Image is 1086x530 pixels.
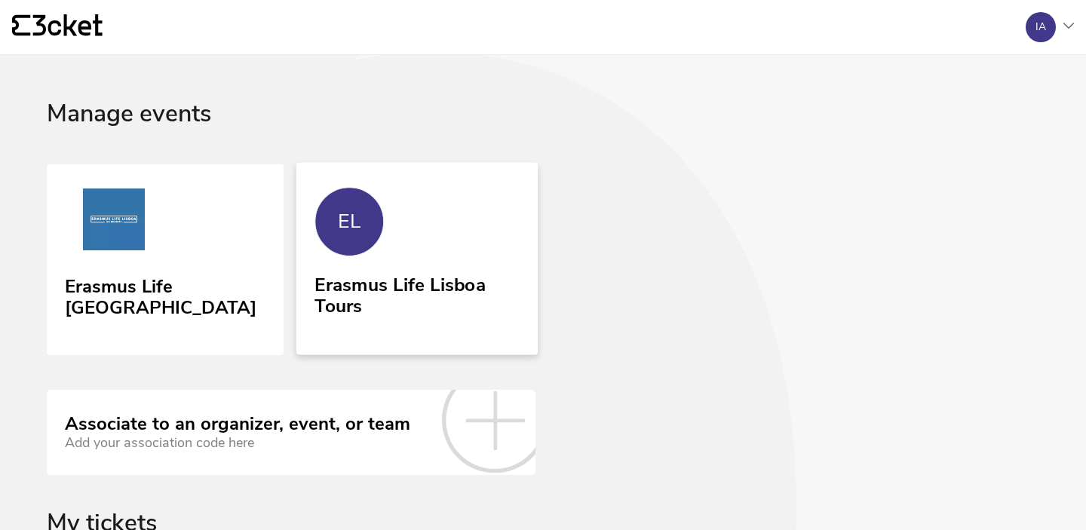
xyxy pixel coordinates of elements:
div: Erasmus Life [GEOGRAPHIC_DATA] [65,271,265,318]
div: Erasmus Life Lisboa Tours [314,268,519,317]
div: EL [338,210,360,233]
a: {' '} [12,14,103,40]
g: {' '} [12,15,30,36]
a: EL Erasmus Life Lisboa Tours [296,162,538,354]
a: Associate to an organizer, event, or team Add your association code here [47,390,535,474]
div: Manage events [47,100,1039,164]
div: Associate to an organizer, event, or team [65,414,410,435]
div: Add your association code here [65,435,410,451]
div: IA [1035,21,1046,33]
img: Erasmus Life Lisboa [65,188,163,256]
a: Erasmus Life Lisboa Erasmus Life [GEOGRAPHIC_DATA] [47,164,284,356]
